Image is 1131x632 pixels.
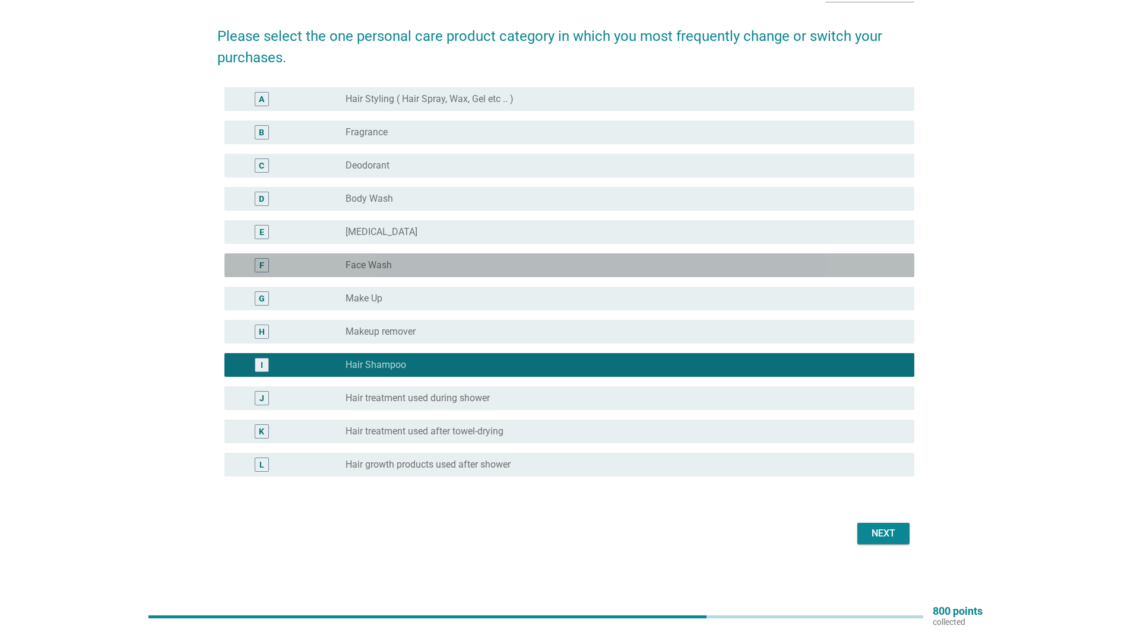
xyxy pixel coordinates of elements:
div: E [259,226,264,239]
button: Next [857,523,910,544]
div: H [259,326,265,338]
h2: Please select the one personal care product category in which you most frequently change or switc... [217,14,914,68]
label: Body Wash [346,193,393,205]
p: collected [933,617,983,627]
div: J [259,392,264,405]
div: K [259,425,264,438]
div: G [259,293,265,305]
div: L [259,459,264,471]
label: Hair Shampoo [346,359,406,371]
label: [MEDICAL_DATA] [346,226,417,238]
label: Makeup remover [346,326,416,338]
label: Hair treatment used after towel-drying [346,425,503,437]
label: Face Wash [346,259,392,271]
div: F [259,259,264,272]
label: Hair treatment used during shower [346,392,490,404]
label: Hair growth products used after shower [346,459,511,471]
div: Next [867,526,900,541]
div: I [261,359,263,371]
label: Make Up [346,293,382,304]
div: D [259,193,264,205]
div: C [259,160,264,172]
p: 800 points [933,606,983,617]
label: Deodorant [346,160,389,172]
label: Hair Styling ( Hair Spray, Wax, Gel etc .. ) [346,93,514,105]
div: B [259,126,264,139]
div: A [259,93,264,106]
label: Fragrance [346,126,388,138]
